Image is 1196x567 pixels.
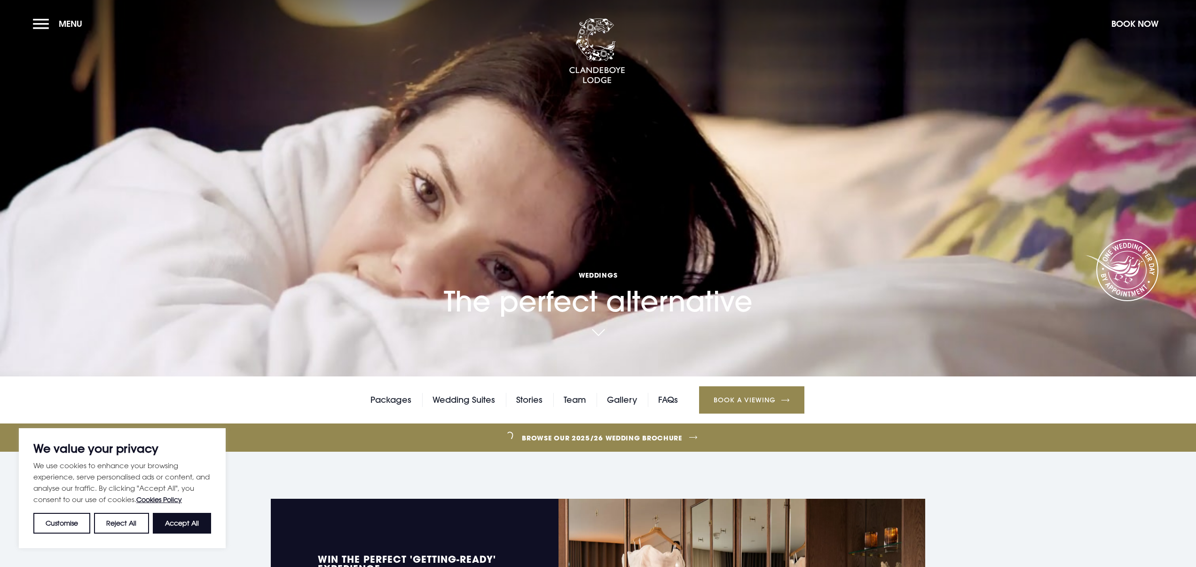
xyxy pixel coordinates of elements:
[658,393,678,407] a: FAQs
[433,393,495,407] a: Wedding Suites
[699,386,804,414] a: Book a Viewing
[33,443,211,454] p: We value your privacy
[444,271,753,280] span: Weddings
[94,513,149,534] button: Reject All
[153,513,211,534] button: Accept All
[136,495,182,503] a: Cookies Policy
[607,393,637,407] a: Gallery
[33,14,87,34] button: Menu
[370,393,411,407] a: Packages
[1107,14,1163,34] button: Book Now
[444,201,753,318] h1: The perfect alternative
[33,460,211,505] p: We use cookies to enhance your browsing experience, serve personalised ads or content, and analys...
[33,513,90,534] button: Customise
[569,18,625,84] img: Clandeboye Lodge
[19,428,226,548] div: We value your privacy
[564,393,586,407] a: Team
[516,393,543,407] a: Stories
[59,18,82,29] span: Menu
